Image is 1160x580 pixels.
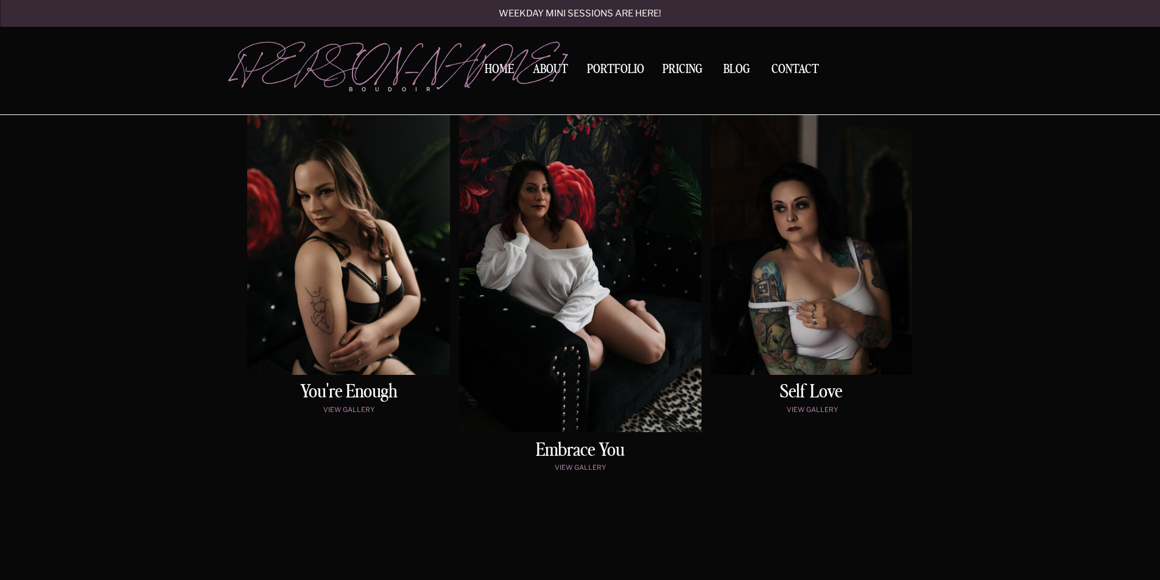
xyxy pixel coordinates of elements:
[659,63,706,80] a: Pricing
[718,63,756,74] a: BLOG
[479,441,683,460] a: embrace You
[711,383,912,403] a: Self love
[714,406,911,416] a: view gallery
[431,37,729,73] h2: Featured Boudoir Galleries
[231,43,450,80] a: [PERSON_NAME]
[482,464,679,474] a: view gallery
[250,383,448,403] a: You're enough
[250,406,448,416] a: view gallery
[466,9,694,19] a: Weekday mini sessions are here!
[349,85,450,94] p: boudoir
[583,63,649,80] a: Portfolio
[767,63,824,76] a: Contact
